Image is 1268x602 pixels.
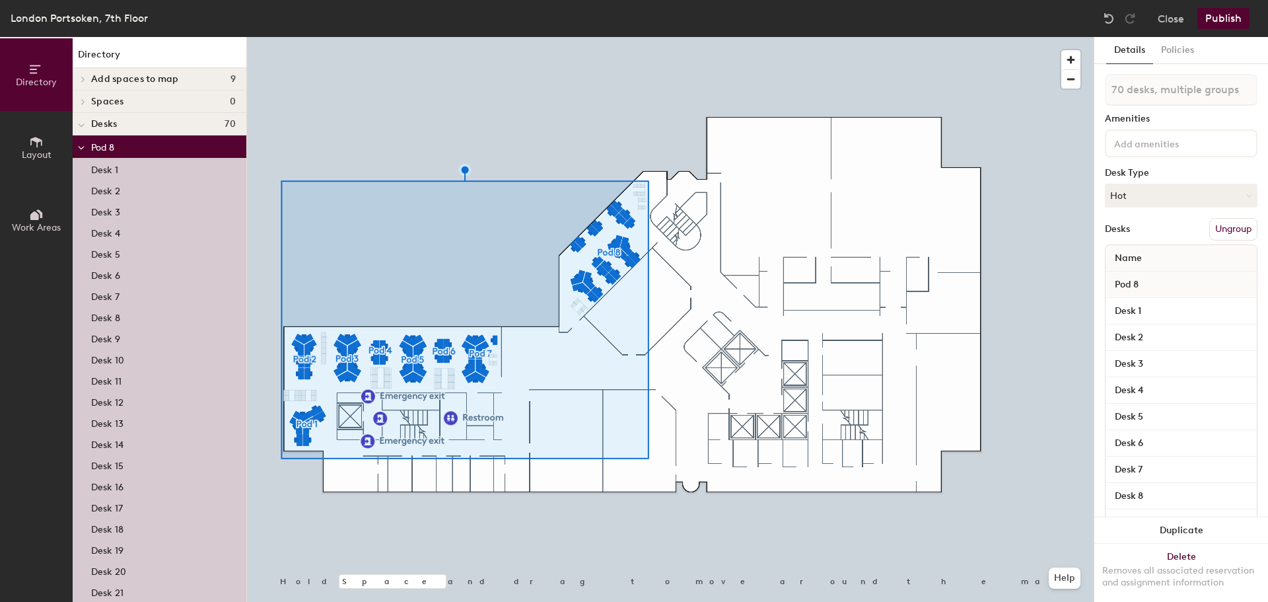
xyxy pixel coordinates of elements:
img: Undo [1102,12,1115,25]
span: Spaces [91,96,124,107]
input: Unnamed desk [1108,487,1254,506]
p: Desk 9 [91,330,120,345]
p: Desk 12 [91,393,123,408]
button: Hot [1105,184,1257,207]
p: Desk 13 [91,414,123,430]
div: Desks [1105,224,1130,235]
span: 70 [225,119,236,130]
input: Unnamed desk [1108,302,1254,320]
span: Directory [16,77,57,88]
button: DeleteRemoves all associated reservation and assignment information [1094,544,1268,602]
p: Desk 8 [91,309,120,324]
button: Policies [1153,37,1202,64]
span: Add spaces to map [91,74,179,85]
img: Redo [1123,12,1137,25]
p: Desk 14 [91,435,123,451]
p: Desk 3 [91,203,120,218]
input: Unnamed desk [1108,355,1254,373]
div: Desk Type [1105,168,1257,178]
p: Desk 7 [91,287,120,303]
button: Duplicate [1094,517,1268,544]
p: Desk 18 [91,520,123,535]
p: Desk 1 [91,161,118,176]
p: Desk 17 [91,499,123,514]
p: Desk 11 [91,372,122,387]
button: Close [1158,8,1184,29]
input: Unnamed desk [1108,408,1254,426]
p: Desk 20 [91,562,126,578]
p: Desk 16 [91,478,123,493]
button: Help [1049,568,1080,589]
input: Unnamed desk [1108,381,1254,400]
p: Desk 19 [91,541,123,556]
span: 0 [230,96,236,107]
span: 9 [230,74,236,85]
input: Unnamed desk [1108,328,1254,347]
span: Desks [91,119,117,130]
p: Desk 15 [91,457,123,472]
p: Desk 2 [91,182,120,197]
button: Publish [1197,8,1250,29]
input: Add amenities [1111,135,1230,151]
p: Desk 10 [91,351,124,366]
input: Unnamed desk [1108,434,1254,453]
h1: Directory [73,48,246,68]
div: Amenities [1105,114,1257,124]
p: Desk 4 [91,224,120,239]
input: Unnamed desk [1108,461,1254,479]
p: Desk 5 [91,245,120,260]
div: Removes all associated reservation and assignment information [1102,565,1260,589]
input: Unnamed desk [1108,513,1254,532]
button: Details [1106,37,1153,64]
span: Layout [22,149,52,161]
div: London Portsoken, 7th Floor [11,10,148,26]
p: Desk 21 [91,583,123,599]
span: Pod 8 [91,142,114,153]
button: Ungroup [1209,218,1257,241]
span: Pod 8 [1108,273,1145,297]
span: Name [1108,246,1148,270]
span: Work Areas [12,222,61,233]
p: Desk 6 [91,266,120,282]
